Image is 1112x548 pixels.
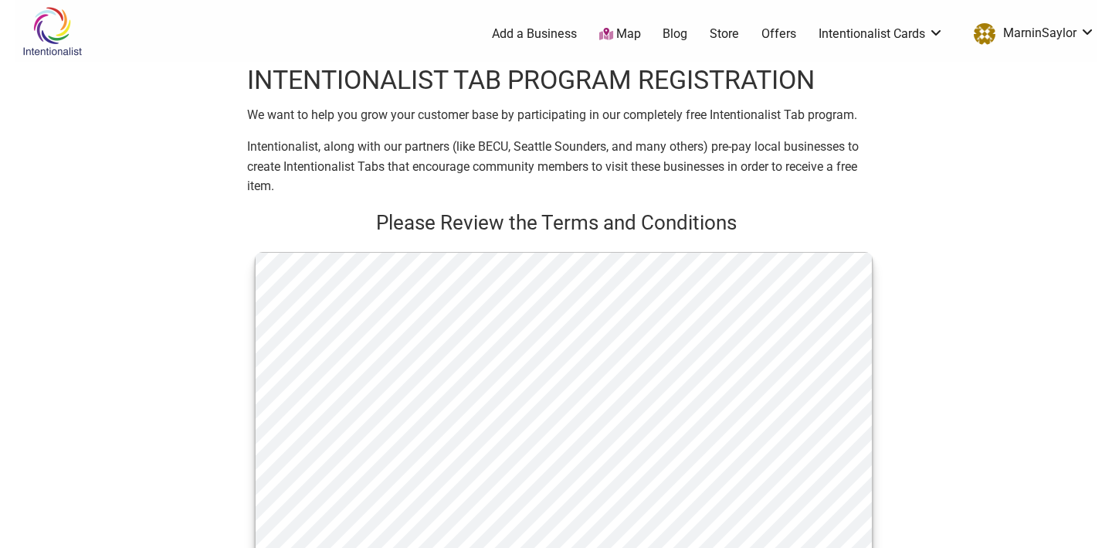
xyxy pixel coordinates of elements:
a: Store [710,26,739,43]
a: Map [599,26,641,43]
a: Intentionalist Cards [819,26,944,43]
h1: INTENTIONALIST TAB PROGRAM REGISTRATION [247,62,865,99]
a: Offers [761,26,796,43]
a: Add a Business [492,26,577,43]
h3: Please Review the Terms and Conditions [247,209,865,237]
p: We want to help you grow your customer base by participating in our completely free Intentionalis... [247,105,865,125]
p: Intentionalist, along with our partners (like BECU, Seattle Sounders, and many others) pre-pay lo... [247,137,865,196]
a: Blog [663,26,687,43]
a: MarninSaylor [966,20,1095,48]
img: Intentionalist [15,6,89,56]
